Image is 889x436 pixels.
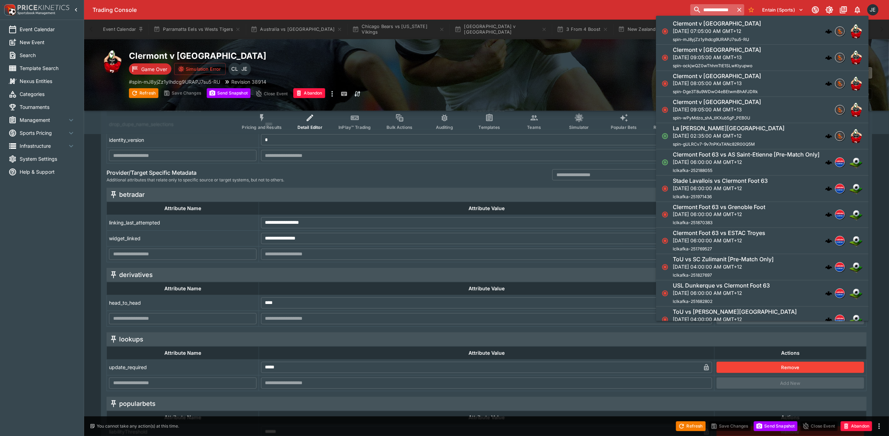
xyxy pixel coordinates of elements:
p: [DATE] 02:35:00 AM GMT+12 [673,132,785,139]
button: Connected to PK [809,4,822,16]
p: [DATE] 08:05:00 AM GMT+13 [673,79,761,87]
div: sportingsolutions [835,53,845,62]
svg: Closed [662,264,669,271]
h6: Clermont Foot 63 vs AS Saint-Etienne [Pre-Match Only] [673,151,820,158]
div: James Edlin [867,4,878,15]
img: logo-cerberus.svg [825,290,832,297]
span: lclkafka-251682802 [673,298,712,304]
h5: derivatives [119,271,153,279]
img: sportingsolutions.jpeg [835,53,844,62]
button: No Bookmarks [746,4,757,15]
span: New Event [20,39,75,46]
span: Sports Pricing [20,129,67,137]
img: logo-cerberus.svg [825,133,832,140]
h5: lookups [119,335,143,343]
img: sportingsolutions.jpeg [835,79,844,88]
h6: Clermont v [GEOGRAPHIC_DATA] [673,72,761,79]
img: lclkafka.png [835,263,844,272]
button: more [328,88,336,99]
span: Bulk Actions [387,125,412,130]
span: Additional attributes that relate only to specific source or target systems, but not to others. [107,177,284,184]
button: New Zealand vs Australia [614,20,695,39]
h6: Clermont v [GEOGRAPHIC_DATA] [673,20,761,27]
img: logo-cerberus.svg [825,237,832,244]
div: cerberus [825,237,832,244]
button: Toggle light/dark mode [823,4,836,16]
img: rugby_union.png [849,103,863,117]
p: [DATE] 09:05:00 AM GMT+13 [673,53,761,61]
img: logo-cerberus.svg [825,264,832,271]
button: Parramatta Eels vs Wests Tigers [149,20,245,39]
span: spin-mJ8yjZz1yIhdcg9URAPJ7su5-RU [673,36,749,42]
span: Template Search [20,64,75,72]
div: cerberus [825,80,832,87]
img: logo-cerberus.svg [825,80,832,87]
button: Send Snapshot [754,421,798,431]
div: lclkafka [835,262,845,272]
span: Search [20,51,75,59]
div: cerberus [825,290,832,297]
input: search [690,4,734,15]
h6: Clermont v [GEOGRAPHIC_DATA] [673,46,761,53]
img: lclkafka.png [835,289,844,298]
img: lclkafka.png [835,210,844,219]
p: [DATE] 09:05:00 AM GMT+13 [673,106,761,113]
button: Abandon [841,421,872,431]
img: logo-cerberus.svg [825,211,832,218]
svg: Closed [662,185,669,192]
th: Attribute Name [107,282,259,295]
div: cerberus [825,28,832,35]
button: Remove [717,362,864,373]
span: Popular Bets [611,125,637,130]
h5: popularbets [119,400,156,408]
div: cerberus [825,159,832,166]
button: 3 From 4 Boost [553,20,612,39]
svg: Open [662,159,669,166]
img: soccer.png [849,181,863,195]
div: cerberus [825,54,832,61]
div: Event type filters [236,109,737,134]
span: Detail Editor [298,125,322,130]
p: Game Over [141,65,167,73]
button: [GEOGRAPHIC_DATA] v [GEOGRAPHIC_DATA] [450,20,551,39]
span: Pricing and Results [242,125,282,130]
span: spin-Dge3T8u9WDwO4eBEtwmBhAFJDRk [673,89,758,94]
span: lclkafka-252188055 [673,167,712,173]
span: Management [20,116,67,124]
span: InPlay™ Trading [338,125,371,130]
h6: Provider/Target Specific Metadata [107,169,284,177]
img: rugby_union.png [849,129,863,143]
p: [DATE] 06:00:00 AM GMT+12 [673,237,765,244]
svg: Closed [662,54,669,61]
h6: Clermont Foot 63 vs Grenoble Foot [673,203,765,210]
div: lclkafka [835,314,845,324]
div: lclkafka [835,158,845,167]
span: Mark an event as closed and abandoned. [841,422,872,429]
span: Auditing [436,125,453,130]
svg: Closed [662,80,669,87]
div: cerberus [825,185,832,192]
div: sportingsolutions [835,79,845,89]
p: [DATE] 07:05:00 AM GMT+12 [673,27,761,34]
button: Refresh [676,421,705,431]
button: Refresh [129,88,158,98]
span: Templates [479,125,500,130]
button: more [875,422,883,430]
img: rugby_union.png [101,50,123,73]
button: Simulation Error [174,63,226,75]
span: Simulator [569,125,589,130]
th: Actions [714,346,867,359]
svg: Closed [662,106,669,113]
button: Documentation [837,4,850,16]
img: logo-cerberus.svg [825,54,832,61]
p: [DATE] 06:00:00 AM GMT+12 [673,158,820,165]
div: Trading Console [93,6,688,14]
img: soccer.png [849,208,863,222]
h6: USL Dunkerque vs Clermont Foot 63 [673,282,770,289]
p: [DATE] 06:00:00 AM GMT+12 [673,184,768,192]
h5: betradar [119,191,145,199]
h2: Copy To Clipboard [129,50,501,61]
td: widget_linked [107,230,259,246]
span: lclkafka-251971436 [673,194,712,199]
svg: Closed [662,211,669,218]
